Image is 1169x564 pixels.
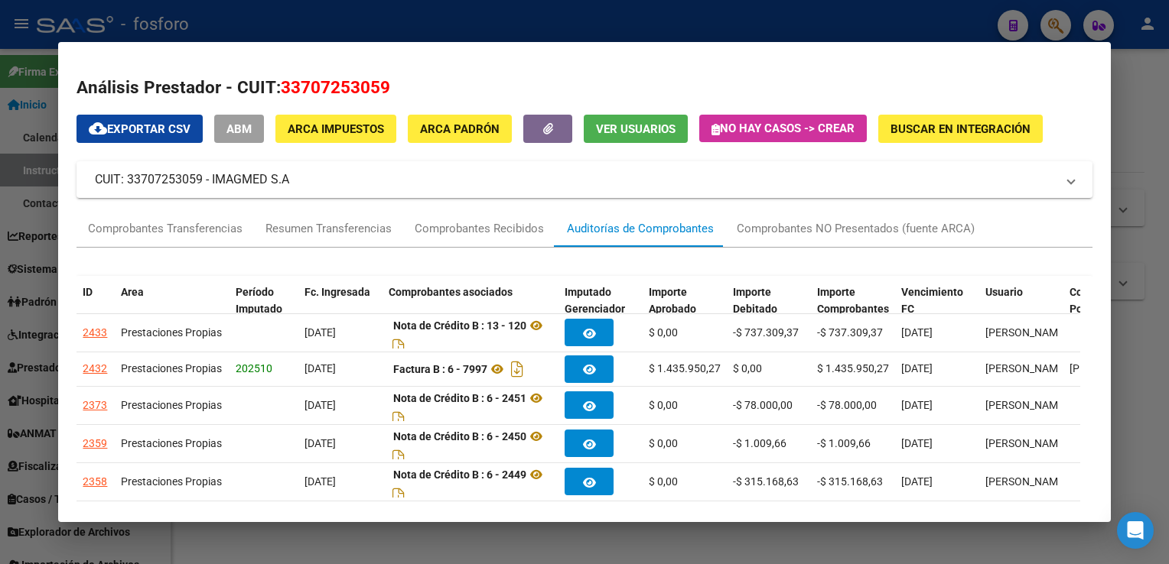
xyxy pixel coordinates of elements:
[584,115,688,143] button: Ver Usuarios
[121,475,222,488] span: Prestaciones Propias
[649,286,696,316] span: Importe Aprobado
[236,362,272,374] span: 202510
[389,286,513,298] span: Comprobantes asociados
[1070,286,1127,316] span: Confirmado Por
[649,362,721,374] span: $ 1.435.950,27
[288,122,384,136] span: ARCA Impuestos
[817,437,871,449] span: -$ 1.009,66
[733,437,786,449] span: -$ 1.009,66
[304,286,370,298] span: Fc. Ingresada
[304,399,336,411] span: [DATE]
[817,286,889,316] span: Importe Comprobantes
[121,437,222,449] span: Prestaciones Propias
[77,276,115,326] datatable-header-cell: ID
[389,335,409,359] i: Descargar documento
[121,362,222,374] span: Prestaciones Propias
[901,286,963,316] span: Vencimiento FC
[275,115,396,143] button: ARCA Impuestos
[817,326,883,339] span: -$ 737.309,37
[733,326,799,339] span: -$ 737.309,37
[596,122,676,136] span: Ver Usuarios
[77,115,203,143] button: Exportar CSV
[389,407,409,432] i: Descargar documento
[304,326,336,339] span: [DATE]
[88,220,243,238] div: Comprobantes Transferencias
[265,220,392,238] div: Resumen Transferencias
[985,362,1067,374] span: [PERSON_NAME]
[298,276,383,326] datatable-header-cell: Fc. Ingresada
[817,362,889,374] span: $ 1.435.950,27
[711,122,855,135] span: No hay casos -> Crear
[985,437,1067,449] span: [PERSON_NAME]
[393,468,526,481] strong: Nota de Crédito B : 6 - 2449
[895,276,979,326] datatable-header-cell: Vencimiento FC
[230,276,298,326] datatable-header-cell: Período Imputado
[817,399,877,411] span: -$ 78.000,00
[408,115,512,143] button: ARCA Padrón
[77,161,1092,198] mat-expansion-panel-header: CUIT: 33707253059 - IMAGMED S.A
[83,473,107,491] div: 2358
[649,326,678,339] span: $ 0,00
[811,276,895,326] datatable-header-cell: Importe Comprobantes
[420,122,500,136] span: ARCA Padrón
[226,122,252,136] span: ABM
[817,475,883,488] span: -$ 315.168,63
[393,392,526,404] strong: Nota de Crédito B : 6 - 2451
[1070,362,1151,374] span: [PERSON_NAME]
[304,475,336,488] span: [DATE]
[727,276,811,326] datatable-header-cell: Importe Debitado
[121,286,144,298] span: Area
[699,115,867,142] button: No hay casos -> Crear
[393,430,526,442] strong: Nota de Crédito B : 6 - 2450
[733,286,777,316] span: Importe Debitado
[83,397,107,414] div: 2373
[236,286,282,316] span: Período Imputado
[901,326,933,339] span: [DATE]
[985,399,1067,411] span: [PERSON_NAME]
[214,115,264,143] button: ABM
[115,276,230,326] datatable-header-cell: Area
[389,446,409,470] i: Descargar documento
[733,399,793,411] span: -$ 78.000,00
[121,399,222,411] span: Prestaciones Propias
[985,475,1067,488] span: [PERSON_NAME]
[393,363,487,375] strong: Factura B : 6 - 7997
[733,475,799,488] span: -$ 315.168,63
[901,399,933,411] span: [DATE]
[89,122,190,136] span: Exportar CSV
[649,437,678,449] span: $ 0,00
[121,326,222,339] span: Prestaciones Propias
[979,276,1063,326] datatable-header-cell: Usuario
[891,122,1031,136] span: Buscar en Integración
[565,286,625,316] span: Imputado Gerenciador
[985,286,1023,298] span: Usuario
[558,276,643,326] datatable-header-cell: Imputado Gerenciador
[415,220,544,238] div: Comprobantes Recibidos
[985,326,1067,339] span: [PERSON_NAME]
[83,324,107,342] div: 2433
[507,357,527,381] i: Descargar documento
[1117,512,1154,549] div: Open Intercom Messenger
[737,220,975,238] div: Comprobantes NO Presentados (fuente ARCA)
[733,362,762,374] span: $ 0,00
[1063,276,1148,326] datatable-header-cell: Confirmado Por
[389,484,409,508] i: Descargar documento
[393,319,526,332] strong: Nota de Crédito B : 13 - 120
[383,276,558,326] datatable-header-cell: Comprobantes asociados
[643,276,727,326] datatable-header-cell: Importe Aprobado
[567,220,714,238] div: Auditorías de Comprobantes
[83,360,107,378] div: 2432
[649,475,678,488] span: $ 0,00
[77,75,1092,101] h2: Análisis Prestador - CUIT:
[89,119,107,138] mat-icon: cloud_download
[95,170,1055,189] mat-panel-title: CUIT: 33707253059 - IMAGMED S.A
[901,437,933,449] span: [DATE]
[649,399,678,411] span: $ 0,00
[83,435,107,452] div: 2359
[83,286,93,298] span: ID
[901,362,933,374] span: [DATE]
[878,115,1043,143] button: Buscar en Integración
[304,437,336,449] span: [DATE]
[304,362,336,374] span: [DATE]
[901,475,933,488] span: [DATE]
